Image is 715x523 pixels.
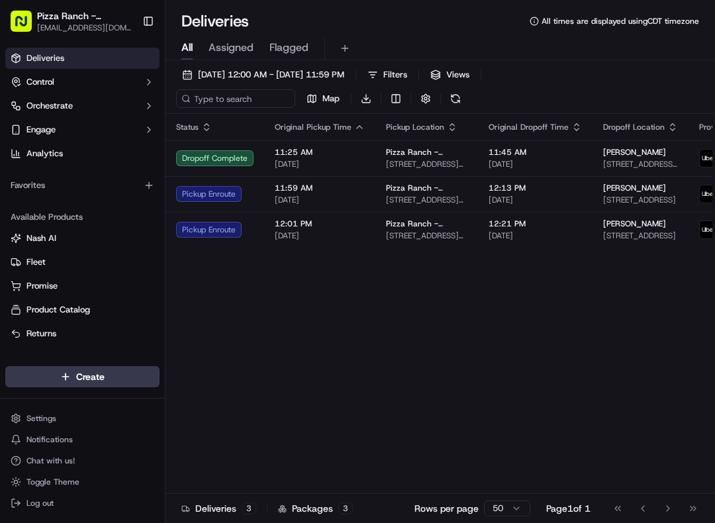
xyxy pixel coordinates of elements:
[26,304,90,316] span: Product Catalog
[5,95,160,117] button: Orchestrate
[132,293,160,303] span: Pylon
[26,232,56,244] span: Nash AI
[275,122,352,132] span: Original Pickup Time
[446,89,465,108] button: Refresh
[242,502,256,514] div: 3
[278,502,353,515] div: Packages
[5,299,160,320] button: Product Catalog
[603,195,678,205] span: [STREET_ADDRESS]
[176,66,350,84] button: [DATE] 12:00 AM - [DATE] 11:59 PM
[603,147,666,158] span: [PERSON_NAME]
[5,275,160,297] button: Promise
[603,183,666,193] span: [PERSON_NAME]
[489,159,582,169] span: [DATE]
[26,100,73,112] span: Orchestrate
[414,502,479,515] p: Rows per page
[542,16,699,26] span: All times are displayed using CDT timezone
[11,280,154,292] a: Promise
[205,169,241,185] button: See all
[603,122,665,132] span: Dropoff Location
[489,195,582,205] span: [DATE]
[5,430,160,449] button: Notifications
[26,498,54,508] span: Log out
[28,126,52,150] img: 1756434665150-4e636765-6d04-44f2-b13a-1d7bbed723a0
[26,455,75,466] span: Chat with us!
[11,304,154,316] a: Product Catalog
[209,40,254,56] span: Assigned
[5,494,160,512] button: Log out
[26,280,58,292] span: Promise
[5,228,160,249] button: Nash AI
[26,328,56,340] span: Returns
[275,230,365,241] span: [DATE]
[26,434,73,445] span: Notifications
[5,5,137,37] button: Pizza Ranch - [GEOGRAPHIC_DATA], [GEOGRAPHIC_DATA][EMAIL_ADDRESS][DOMAIN_NAME]
[76,370,105,383] span: Create
[13,53,241,74] p: Welcome 👋
[13,13,40,40] img: Nash
[181,40,193,56] span: All
[13,172,89,183] div: Past conversations
[41,205,107,216] span: [PERSON_NAME]
[338,502,353,514] div: 3
[5,252,160,273] button: Fleet
[37,9,132,23] button: Pizza Ranch - [GEOGRAPHIC_DATA], [GEOGRAPHIC_DATA]
[125,260,213,273] span: API Documentation
[424,66,475,84] button: Views
[13,126,37,150] img: 1736555255976-a54dd68f-1ca7-489b-9aae-adbdc363a1c4
[275,147,365,158] span: 11:25 AM
[26,52,64,64] span: Deliveries
[603,218,666,229] span: [PERSON_NAME]
[34,85,238,99] input: Got a question? Start typing here...
[603,230,678,241] span: [STREET_ADDRESS]
[361,66,413,84] button: Filters
[386,122,444,132] span: Pickup Location
[26,124,56,136] span: Engage
[5,323,160,344] button: Returns
[275,218,365,229] span: 12:01 PM
[11,232,154,244] a: Nash AI
[386,230,467,241] span: [STREET_ADDRESS][PERSON_NAME]
[5,143,160,164] a: Analytics
[322,93,340,105] span: Map
[5,366,160,387] button: Create
[26,148,63,160] span: Analytics
[386,159,467,169] span: [STREET_ADDRESS][PERSON_NAME]
[26,413,56,424] span: Settings
[198,69,344,81] span: [DATE] 12:00 AM - [DATE] 11:59 PM
[5,207,160,228] div: Available Products
[11,256,154,268] a: Fleet
[5,119,160,140] button: Engage
[26,76,54,88] span: Control
[489,230,582,241] span: [DATE]
[37,23,132,33] button: [EMAIL_ADDRESS][DOMAIN_NAME]
[489,147,582,158] span: 11:45 AM
[181,11,249,32] h1: Deliveries
[26,256,46,268] span: Fleet
[60,140,182,150] div: We're available if you need us!
[386,183,467,193] span: Pizza Ranch - [GEOGRAPHIC_DATA], [GEOGRAPHIC_DATA]
[269,40,309,56] span: Flagged
[93,292,160,303] a: Powered byPylon
[489,183,582,193] span: 12:13 PM
[5,71,160,93] button: Control
[117,205,144,216] span: [DATE]
[446,69,469,81] span: Views
[386,195,467,205] span: [STREET_ADDRESS][PERSON_NAME]
[275,159,365,169] span: [DATE]
[275,195,365,205] span: [DATE]
[107,255,218,279] a: 💻API Documentation
[546,502,591,515] div: Page 1 of 1
[383,69,407,81] span: Filters
[26,206,37,216] img: 1736555255976-a54dd68f-1ca7-489b-9aae-adbdc363a1c4
[5,48,160,69] a: Deliveries
[301,89,346,108] button: Map
[225,130,241,146] button: Start new chat
[176,89,295,108] input: Type to search
[603,159,678,169] span: [STREET_ADDRESS][PERSON_NAME]
[489,122,569,132] span: Original Dropoff Time
[8,255,107,279] a: 📗Knowledge Base
[181,502,256,515] div: Deliveries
